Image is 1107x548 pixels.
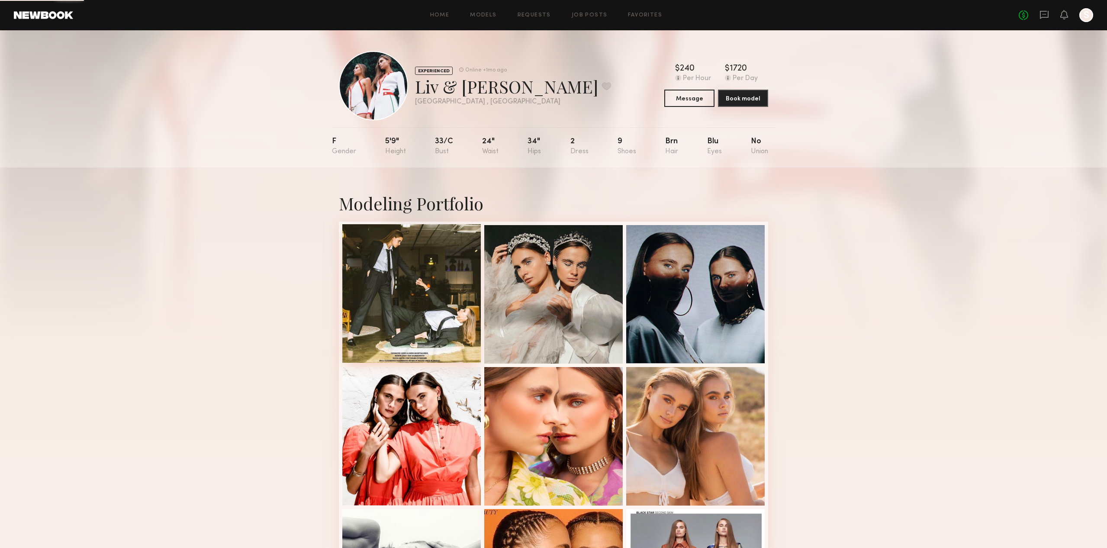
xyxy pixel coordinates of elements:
[435,138,453,155] div: 33/c
[482,138,499,155] div: 24"
[470,13,496,18] a: Models
[1079,8,1093,22] a: S
[675,64,680,73] div: $
[572,13,608,18] a: Job Posts
[465,68,507,73] div: Online +1mo ago
[570,138,589,155] div: 2
[415,67,453,75] div: EXPERIENCED
[730,64,747,73] div: 1720
[385,138,406,155] div: 5'9"
[618,138,636,155] div: 9
[683,75,711,83] div: Per Hour
[628,13,662,18] a: Favorites
[430,13,450,18] a: Home
[718,90,768,107] button: Book model
[751,138,768,155] div: No
[415,75,611,98] div: Liv & [PERSON_NAME]
[339,192,768,215] div: Modeling Portfolio
[664,90,714,107] button: Message
[665,138,678,155] div: Brn
[680,64,695,73] div: 240
[707,138,722,155] div: Blu
[725,64,730,73] div: $
[733,75,758,83] div: Per Day
[415,98,611,106] div: [GEOGRAPHIC_DATA] , [GEOGRAPHIC_DATA]
[332,138,356,155] div: F
[518,13,551,18] a: Requests
[528,138,541,155] div: 34"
